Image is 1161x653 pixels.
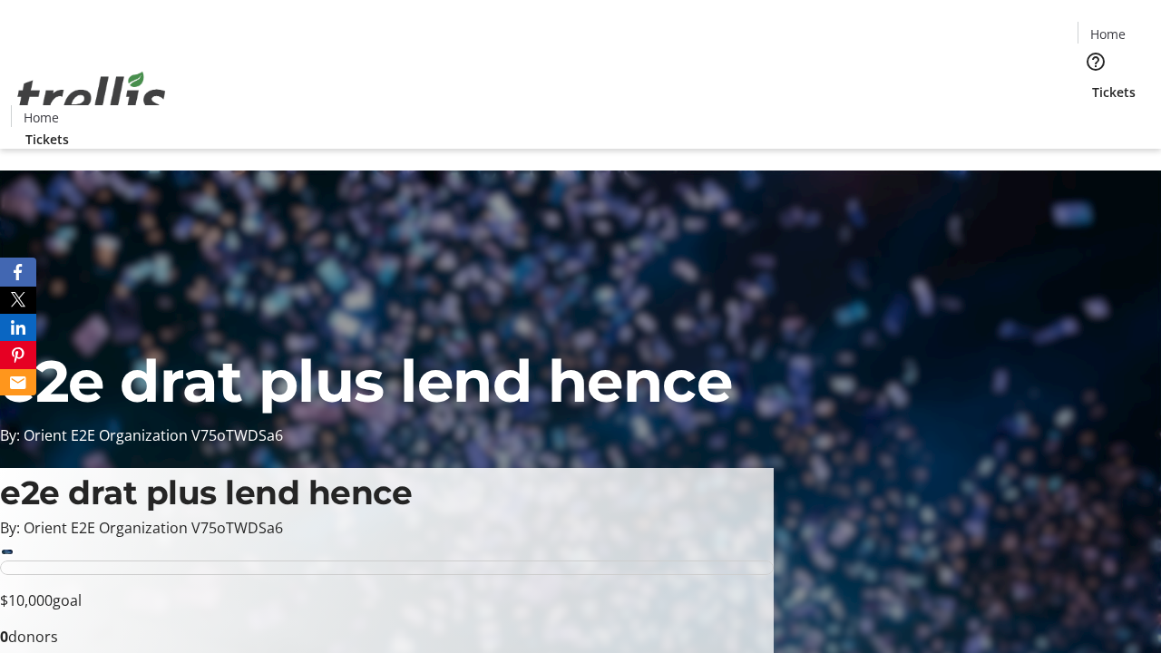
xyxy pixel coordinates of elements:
[11,52,172,142] img: Orient E2E Organization V75oTWDSa6's Logo
[12,108,70,127] a: Home
[24,108,59,127] span: Home
[1078,83,1150,102] a: Tickets
[1090,24,1126,44] span: Home
[25,130,69,149] span: Tickets
[1078,102,1114,138] button: Cart
[1078,24,1137,44] a: Home
[1078,44,1114,80] button: Help
[11,130,83,149] a: Tickets
[1092,83,1136,102] span: Tickets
